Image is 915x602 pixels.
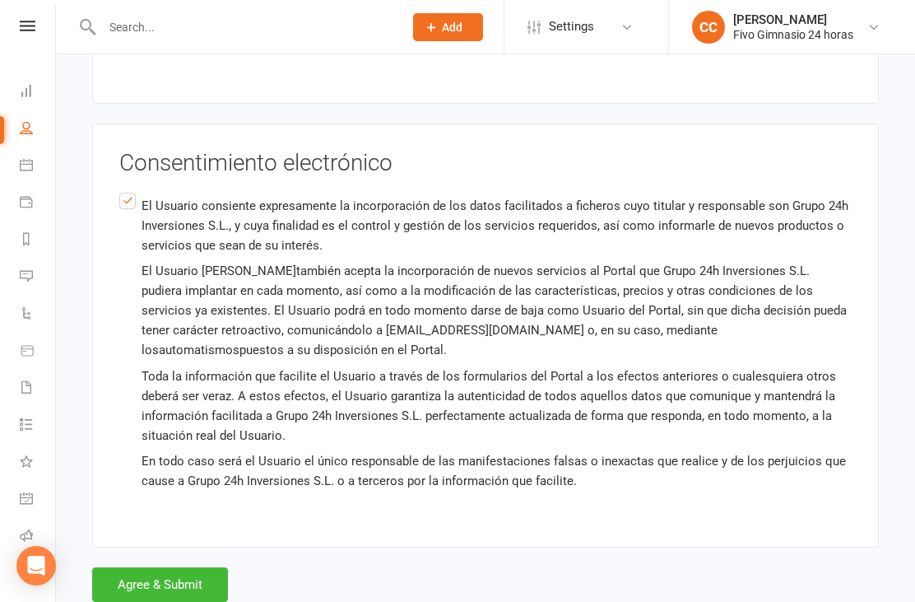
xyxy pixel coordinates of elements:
[549,8,594,45] span: Settings
[20,482,57,519] a: General attendance kiosk mode
[20,519,57,556] a: Roll call kiosk mode
[20,111,57,148] a: People
[20,222,57,259] a: Reports
[733,12,853,27] div: [PERSON_NAME]
[20,334,57,371] a: Product Sales
[20,148,57,185] a: Calendar
[142,196,852,255] p: El Usuario consiente expresamente la incorporación de los datos facilitados a ficheros cuyo titul...
[239,343,447,357] font: puestos a su disposición en el Portal.
[119,151,852,176] h3: Consentimiento electrónico
[142,366,852,446] p: Toda la información que facilite el Usuario a través de los formularios del Portal a los efectos ...
[442,21,462,34] span: Add
[20,74,57,111] a: Dashboard
[142,264,847,357] font: también acepta la incorporación de nuevos servicios al Portal que Grupo 24h Inversiones S.L. pudi...
[142,261,852,360] p: El Usuario [PERSON_NAME] automatismos
[142,451,852,491] p: En todo caso será el Usuario el único responsable de las manifestaciones falsas o inexactas que r...
[20,185,57,222] a: Payments
[92,567,228,602] button: Agree & Submit
[20,445,57,482] a: What's New
[16,546,56,586] div: Open Intercom Messenger
[97,16,392,39] input: Search...
[413,13,483,41] button: Add
[692,11,725,44] div: CC
[733,27,853,42] div: Fivo Gimnasio 24 horas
